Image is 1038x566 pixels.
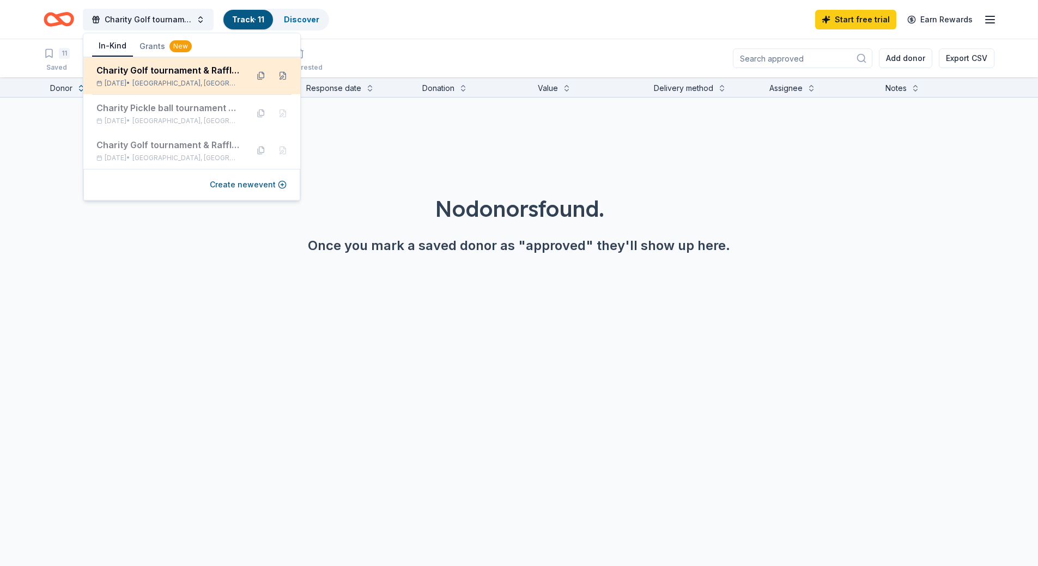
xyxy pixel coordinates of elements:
a: Home [44,7,74,32]
a: Track· 11 [232,15,264,24]
a: Earn Rewards [901,10,979,29]
div: Response date [306,82,361,95]
button: Add donor [879,48,932,68]
button: Grants [133,36,198,56]
div: Notes [885,82,907,95]
div: No donors found. [26,193,1012,224]
button: 11Saved [44,44,70,77]
div: Assignee [769,82,803,95]
span: [GEOGRAPHIC_DATA], [GEOGRAPHIC_DATA] [132,154,239,162]
span: [GEOGRAPHIC_DATA], [GEOGRAPHIC_DATA] [132,117,239,125]
button: Charity Golf tournament & Raffle for the [PERSON_NAME][GEOGRAPHIC_DATA] [GEOGRAPHIC_DATA] [83,9,214,31]
div: Donor [50,82,72,95]
div: [DATE] • [96,154,239,162]
div: Once you mark a saved donor as "approved" they'll show up here. [26,237,1012,254]
span: [GEOGRAPHIC_DATA], [GEOGRAPHIC_DATA] [132,79,239,88]
a: Start free trial [815,10,896,29]
div: [DATE] • [96,79,239,88]
span: Charity Golf tournament & Raffle for the [PERSON_NAME][GEOGRAPHIC_DATA] [GEOGRAPHIC_DATA] [105,13,192,26]
div: Donation [422,82,454,95]
div: Saved [44,63,70,72]
div: Value [538,82,558,95]
div: New [169,40,192,52]
button: Create newevent [210,178,287,191]
div: Delivery method [654,82,713,95]
button: In-Kind [92,36,133,57]
div: Charity Golf tournament & Raffle for the [PERSON_NAME][GEOGRAPHIC_DATA] [GEOGRAPHIC_DATA] [96,138,239,151]
div: Charity Golf tournament & Raffle for the [PERSON_NAME][GEOGRAPHIC_DATA] [GEOGRAPHIC_DATA] [96,64,239,77]
button: Export CSV [939,48,994,68]
a: Discover [284,15,319,24]
div: Charity Pickle ball tournament & Raffle for the [PERSON_NAME][GEOGRAPHIC_DATA] [GEOGRAPHIC_DATA] [96,101,239,114]
button: Track· 11Discover [222,9,329,31]
input: Search approved [733,48,872,68]
div: [DATE] • [96,117,239,125]
div: 11 [59,48,70,59]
